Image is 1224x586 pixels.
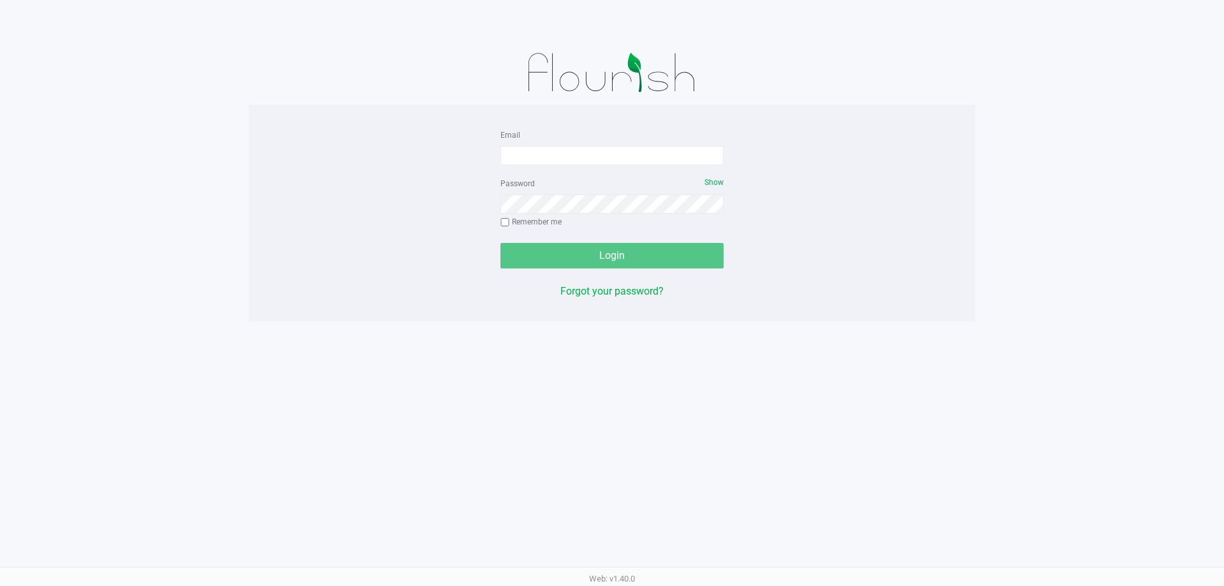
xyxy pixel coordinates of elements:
span: Web: v1.40.0 [589,574,635,583]
button: Forgot your password? [560,284,664,299]
label: Remember me [500,216,562,228]
span: Show [704,178,724,187]
input: Remember me [500,218,509,227]
label: Email [500,129,520,141]
label: Password [500,178,535,189]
